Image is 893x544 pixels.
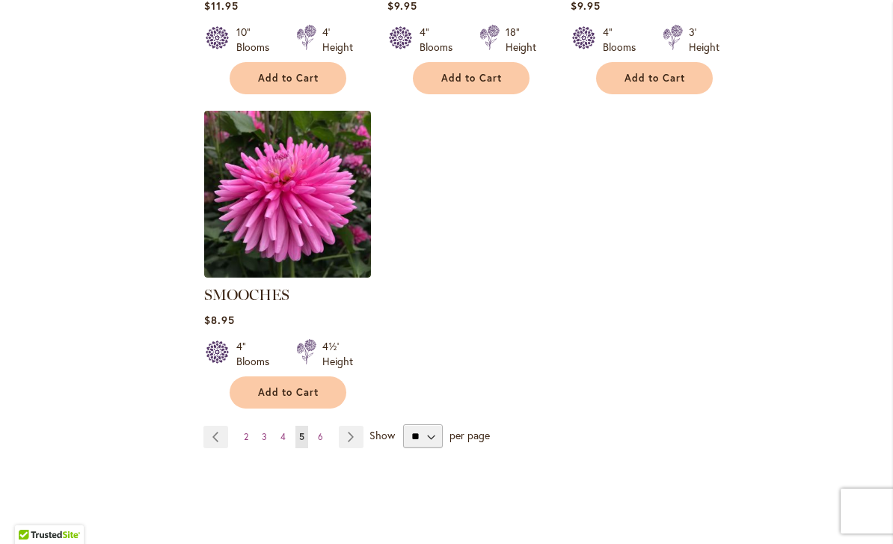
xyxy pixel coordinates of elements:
[230,376,346,409] button: Add to Cart
[258,386,319,399] span: Add to Cart
[506,25,536,55] div: 18" Height
[369,428,395,442] span: Show
[230,62,346,94] button: Add to Cart
[449,428,490,442] span: per page
[596,62,713,94] button: Add to Cart
[204,313,235,327] span: $8.95
[258,426,271,448] a: 3
[322,25,353,55] div: 4' Height
[314,426,327,448] a: 6
[11,491,53,533] iframe: Launch Accessibility Center
[258,72,319,85] span: Add to Cart
[318,431,323,442] span: 6
[413,62,530,94] button: Add to Cart
[262,431,267,442] span: 3
[204,266,371,281] a: SMOOCHES
[204,111,371,278] img: SMOOCHES
[299,431,304,442] span: 5
[625,72,686,85] span: Add to Cart
[603,25,645,55] div: 4" Blooms
[244,431,248,442] span: 2
[204,286,289,304] a: SMOOCHES
[689,25,719,55] div: 3' Height
[236,339,278,369] div: 4" Blooms
[441,72,503,85] span: Add to Cart
[236,25,278,55] div: 10" Blooms
[240,426,252,448] a: 2
[420,25,461,55] div: 4" Blooms
[277,426,289,448] a: 4
[280,431,286,442] span: 4
[322,339,353,369] div: 4½' Height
